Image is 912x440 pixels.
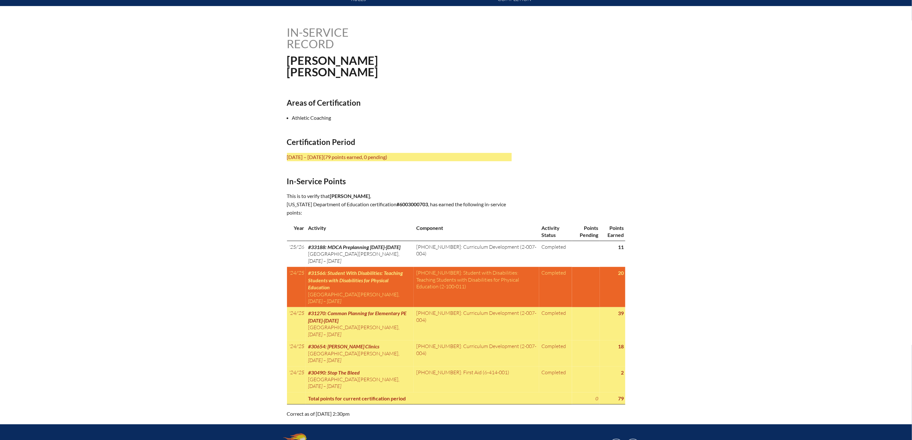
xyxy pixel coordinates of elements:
span: [GEOGRAPHIC_DATA][PERSON_NAME] [308,350,399,357]
td: '24/'25 [287,367,306,392]
strong: 18 [618,343,624,349]
td: , [306,340,414,366]
span: [GEOGRAPHIC_DATA][PERSON_NAME] [308,324,399,330]
h1: [PERSON_NAME] [PERSON_NAME] [287,55,497,78]
td: [PHONE_NUMBER]: Curriculum Development (2-007-004) [414,241,539,267]
td: Completed [539,241,572,267]
span: [GEOGRAPHIC_DATA][PERSON_NAME] [308,376,399,383]
th: Year [287,222,306,241]
th: 79 [600,392,625,405]
td: , [306,307,414,340]
h1: In-service record [287,27,416,49]
td: , [306,241,414,267]
span: [DATE] – [DATE] [308,383,342,389]
strong: 11 [618,244,624,250]
span: [GEOGRAPHIC_DATA][PERSON_NAME] [308,291,399,298]
li: Athletic Coaching [292,114,517,122]
p: Correct as of [DATE] 2:30pm [287,410,512,418]
strong: 39 [618,310,624,316]
td: '24/'25 [287,340,306,366]
span: [DATE] – [DATE] [308,258,342,264]
td: '25/'26 [287,241,306,267]
span: (79 points earned, 0 pending) [324,154,388,160]
p: [DATE] – [DATE] [287,153,512,161]
td: [PHONE_NUMBER]: First Aid (6-414-001) [414,367,539,392]
span: [DATE] – [DATE] [308,298,342,304]
th: Component [414,222,539,241]
td: [PHONE_NUMBER]: Curriculum Development (2-007-004) [414,307,539,340]
td: Completed [539,267,572,307]
td: , [306,267,414,307]
th: Points Pending [572,222,600,241]
span: #31270: Common Planning for Elementary PE [DATE]-[DATE] [308,310,407,323]
h2: In-Service Points [287,177,512,186]
th: Total points for current certification period [306,392,572,405]
td: [PHONE_NUMBER]: Student with Disabilities: Teaching Students with Disabilities for Physical Educa... [414,267,539,307]
span: [DATE] – [DATE] [308,357,342,363]
strong: 20 [618,270,624,276]
span: #30490: Stop The Bleed [308,369,360,376]
td: Completed [539,307,572,340]
b: #6003000703 [397,201,428,207]
span: [PERSON_NAME] [330,193,370,199]
th: Points Earned [600,222,625,241]
th: Activity Status [539,222,572,241]
span: #33188: MDCA Preplanning [DATE]-[DATE] [308,244,401,250]
td: [PHONE_NUMBER]: Curriculum Development (2-007-004) [414,340,539,366]
span: #30654: [PERSON_NAME] Clinics [308,343,380,349]
td: Completed [539,340,572,366]
p: This is to verify that , [US_STATE] Department of Education certification , has earned the follow... [287,192,512,217]
td: Completed [539,367,572,392]
h2: Certification Period [287,137,512,147]
span: [DATE] – [DATE] [308,331,342,338]
span: [GEOGRAPHIC_DATA][PERSON_NAME] [308,251,399,257]
td: , [306,367,414,392]
td: '24/'25 [287,267,306,307]
th: 0 [572,392,600,405]
span: #31566: Student With Disabilities: Teaching Students with Disabilities for Physical Education [308,270,403,290]
strong: 2 [621,369,624,376]
th: Activity [306,222,414,241]
h2: Areas of Certification [287,98,512,107]
td: '24/'25 [287,307,306,340]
